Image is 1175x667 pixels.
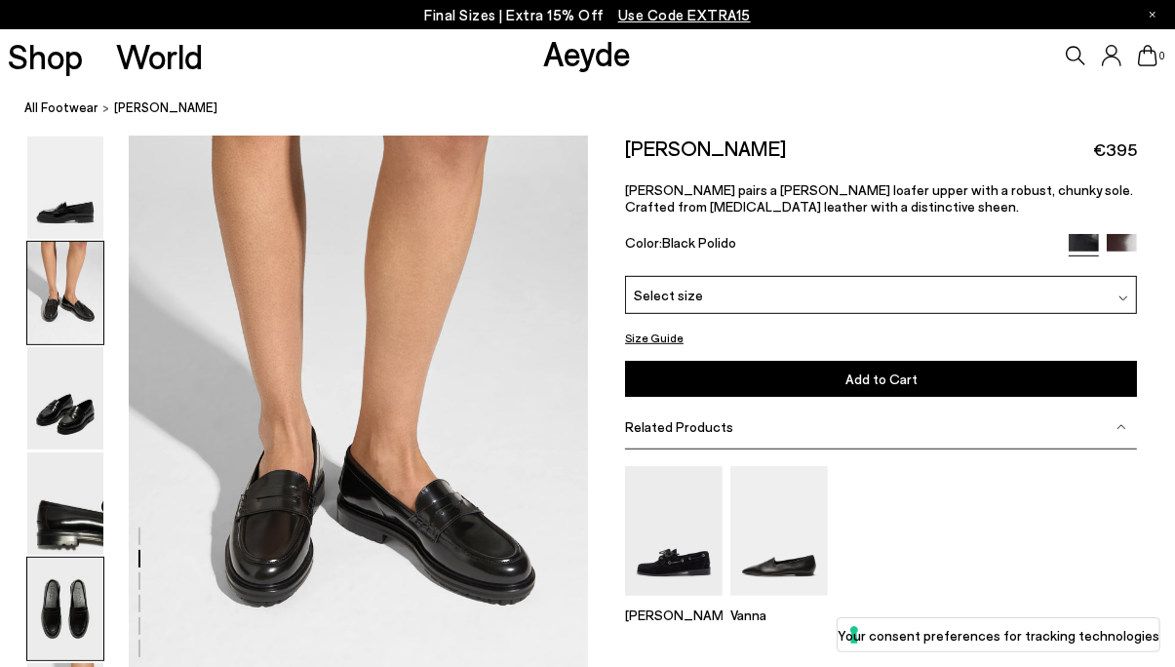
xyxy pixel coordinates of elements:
img: Leon Loafers - Image 2 [27,242,103,344]
img: Leon Loafers - Image 3 [27,347,103,450]
span: Add to Cart [845,371,918,387]
a: Harris Suede Mocassin Flats [PERSON_NAME] [625,582,723,623]
div: Color: [625,234,1052,256]
a: 0 [1138,45,1157,66]
p: Vanna [730,607,828,623]
a: World [116,39,203,73]
img: svg%3E [1118,294,1128,303]
a: Shop [8,39,83,73]
img: Vanna Almond-Toe Loafers [730,466,828,596]
span: [PERSON_NAME] [114,98,217,118]
img: Leon Loafers - Image 1 [27,137,103,239]
p: [PERSON_NAME] [625,607,723,623]
a: Vanna Almond-Toe Loafers Vanna [730,582,828,623]
p: [PERSON_NAME] pairs a [PERSON_NAME] loafer upper with a robust, chunky sole. Crafted from [MEDICA... [625,181,1137,215]
p: Final Sizes | Extra 15% Off [424,3,751,27]
button: Your consent preferences for tracking technologies [838,618,1159,651]
button: Add to Cart [625,361,1137,397]
span: Select size [634,285,703,305]
span: 0 [1157,51,1167,61]
span: Related Products [625,418,733,435]
span: Navigate to /collections/ss25-final-sizes [618,6,751,23]
span: Black Polido [662,234,736,251]
img: Harris Suede Mocassin Flats [625,466,723,596]
img: svg%3E [1116,421,1126,431]
h2: [PERSON_NAME] [625,136,786,160]
a: All Footwear [24,98,98,118]
label: Your consent preferences for tracking technologies [838,625,1159,646]
button: Size Guide [625,325,684,349]
img: Leon Loafers - Image 5 [27,558,103,660]
span: €395 [1093,137,1137,162]
img: Leon Loafers - Image 4 [27,452,103,555]
a: Aeyde [543,32,631,73]
nav: breadcrumb [24,82,1175,136]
